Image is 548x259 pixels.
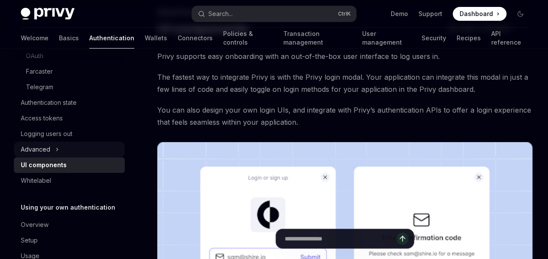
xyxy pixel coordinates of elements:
a: Whitelabel [14,173,125,188]
div: Advanced [21,144,50,155]
img: dark logo [21,8,75,20]
div: Whitelabel [21,175,51,186]
span: Dashboard [460,10,493,18]
div: Access tokens [21,113,63,123]
span: The fastest way to integrate Privy is with the Privy login modal. Your application can integrate ... [157,71,532,95]
a: Policies & controls [223,28,272,49]
div: Authentication state [21,97,77,108]
button: Toggle dark mode [513,7,527,21]
a: Transaction management [283,28,351,49]
span: You can also design your own login UIs, and integrate with Privy’s authentication APIs to offer a... [157,104,532,128]
span: Privy supports easy onboarding with an out-of-the-box user interface to log users in. [157,50,532,62]
a: Farcaster [14,64,125,79]
a: Logging users out [14,126,125,142]
a: Access tokens [14,110,125,126]
a: Telegram [14,79,125,95]
div: Setup [21,235,38,246]
a: Authentication [89,28,134,49]
div: Telegram [26,82,53,92]
a: UI components [14,157,125,173]
a: Welcome [21,28,49,49]
a: Basics [59,28,79,49]
a: Support [418,10,442,18]
h5: Using your own authentication [21,202,115,213]
a: Connectors [178,28,213,49]
a: API reference [491,28,527,49]
div: Logging users out [21,129,72,139]
a: Overview [14,217,125,233]
span: Ctrl K [338,10,351,17]
a: User management [362,28,411,49]
a: Security [421,28,446,49]
a: Demo [391,10,408,18]
div: Overview [21,220,49,230]
div: Search... [208,9,233,19]
div: UI components [21,160,67,170]
a: Authentication state [14,95,125,110]
a: Wallets [145,28,167,49]
a: Setup [14,233,125,248]
a: Dashboard [453,7,506,21]
a: Recipes [456,28,480,49]
button: Search...CtrlK [192,6,356,22]
button: Send message [396,233,409,245]
div: Farcaster [26,66,53,77]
